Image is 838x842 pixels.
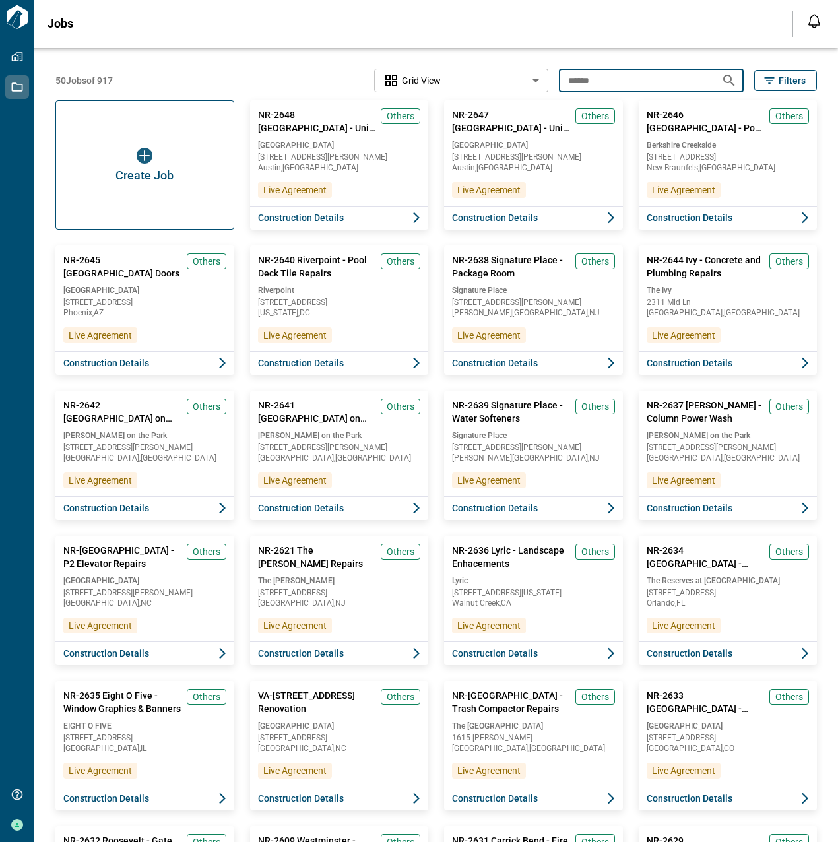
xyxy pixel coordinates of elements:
span: Others [387,690,414,703]
span: VA-[STREET_ADDRESS] Renovation [258,689,376,715]
span: Walnut Creek , CA [452,599,615,607]
span: [PERSON_NAME][GEOGRAPHIC_DATA] , NJ [452,309,615,317]
span: Live Agreement [457,183,521,197]
span: Construction Details [647,647,732,660]
span: Others [775,255,803,268]
span: Others [387,545,414,558]
span: NR-2637 [PERSON_NAME] - Column Power Wash [647,399,765,425]
span: Others [387,255,414,268]
span: Others [193,255,220,268]
button: Construction Details [55,641,234,665]
span: NR-2646 [GEOGRAPHIC_DATA] - Pool Fireplace [647,108,765,135]
span: [GEOGRAPHIC_DATA] , NJ [258,599,421,607]
span: [STREET_ADDRESS][PERSON_NAME] [258,443,421,451]
span: Construction Details [647,211,732,224]
span: Austin , [GEOGRAPHIC_DATA] [452,164,615,172]
span: [GEOGRAPHIC_DATA] [647,721,810,731]
span: [STREET_ADDRESS][PERSON_NAME] [63,589,226,597]
span: Live Agreement [263,619,327,632]
span: Austin , [GEOGRAPHIC_DATA] [258,164,421,172]
span: [STREET_ADDRESS] [647,153,810,161]
button: Construction Details [639,351,818,375]
button: Construction Details [639,787,818,810]
span: [GEOGRAPHIC_DATA] , [GEOGRAPHIC_DATA] [647,309,810,317]
span: [GEOGRAPHIC_DATA] [258,140,421,150]
span: Live Agreement [263,764,327,777]
span: Construction Details [63,502,149,515]
span: [GEOGRAPHIC_DATA] [452,140,615,150]
button: Construction Details [55,787,234,810]
span: NR-2634 [GEOGRAPHIC_DATA] - [GEOGRAPHIC_DATA] [647,544,765,570]
span: [STREET_ADDRESS] [258,298,421,306]
img: icon button [137,148,152,164]
button: Construction Details [250,206,429,230]
span: NR-2641 [GEOGRAPHIC_DATA] on the Park - Pool Area Tiles [258,399,376,425]
span: Others [581,545,609,558]
button: Construction Details [444,496,623,520]
span: [STREET_ADDRESS][PERSON_NAME] [452,298,615,306]
span: Live Agreement [457,619,521,632]
span: Construction Details [452,211,538,224]
span: Others [387,110,414,123]
button: Construction Details [444,641,623,665]
button: Construction Details [250,351,429,375]
span: Live Agreement [652,183,715,197]
span: Live Agreement [457,329,521,342]
span: NR-2645 [GEOGRAPHIC_DATA] Doors [63,253,181,280]
span: The [GEOGRAPHIC_DATA] [452,721,615,731]
span: [GEOGRAPHIC_DATA] , IL [63,744,226,752]
span: Others [775,400,803,413]
span: [STREET_ADDRESS][US_STATE] [452,589,615,597]
span: NR-2639 Signature Place - Water Softeners [452,399,570,425]
span: [GEOGRAPHIC_DATA] , CO [647,744,810,752]
span: Orlando , FL [647,599,810,607]
span: Construction Details [647,502,732,515]
span: NR-2633 [GEOGRAPHIC_DATA] - Security Systems [647,689,765,715]
span: Riverpoint [258,285,421,296]
span: Phoenix , AZ [63,309,226,317]
span: Construction Details [258,211,344,224]
span: Create Job [115,169,174,182]
span: Construction Details [258,502,344,515]
span: NR-2640 Riverpoint - Pool Deck Tile Repairs [258,253,376,280]
span: Others [581,255,609,268]
span: [STREET_ADDRESS] [647,589,810,597]
span: Others [775,690,803,703]
span: The Reserves at [GEOGRAPHIC_DATA] [647,575,810,586]
span: Live Agreement [263,474,327,487]
span: NR-2648 [GEOGRAPHIC_DATA] - Unit 1413 Flood [258,108,376,135]
span: Jobs [48,17,73,30]
span: [STREET_ADDRESS] [258,589,421,597]
span: Others [775,545,803,558]
span: Construction Details [647,356,732,370]
span: [PERSON_NAME] on the Park [63,430,226,441]
button: Filters [754,70,817,91]
button: Construction Details [250,787,429,810]
span: [GEOGRAPHIC_DATA] [63,285,226,296]
button: Construction Details [639,206,818,230]
span: 1615 [PERSON_NAME] [452,734,615,742]
span: Others [193,400,220,413]
span: NR-2647 [GEOGRAPHIC_DATA] - Unit 2627 Flood [452,108,570,135]
span: NR-2638 Signature Place - Package Room [452,253,570,280]
span: NR-2635 Eight O Five - Window Graphics & Banners [63,689,181,715]
span: Live Agreement [69,619,132,632]
span: Others [581,690,609,703]
span: [PERSON_NAME][GEOGRAPHIC_DATA] , NJ [452,454,615,462]
span: Live Agreement [457,764,521,777]
span: Live Agreement [69,474,132,487]
span: EIGHT O FIVE [63,721,226,731]
span: Live Agreement [652,764,715,777]
span: Construction Details [258,792,344,805]
span: Live Agreement [69,764,132,777]
span: NR-[GEOGRAPHIC_DATA] - P2 Elevator Repairs [63,544,181,570]
span: Construction Details [452,356,538,370]
span: [STREET_ADDRESS] [647,734,810,742]
span: [US_STATE] , DC [258,309,421,317]
span: [STREET_ADDRESS][PERSON_NAME] [647,443,810,451]
span: [GEOGRAPHIC_DATA] , NC [258,744,421,752]
span: NR-2636 Lyric - Landscape Enhacements [452,544,570,570]
span: [STREET_ADDRESS] [63,734,226,742]
span: Others [775,110,803,123]
span: The Ivy [647,285,810,296]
